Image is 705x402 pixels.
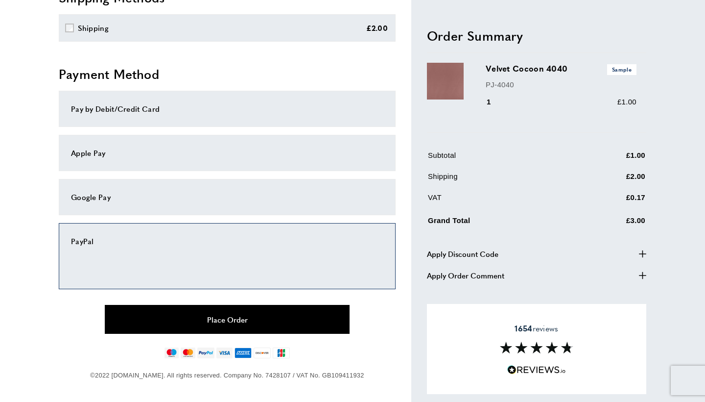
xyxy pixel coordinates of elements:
[515,324,558,333] span: reviews
[164,348,179,358] img: maestro
[105,305,350,334] button: Place Order
[273,348,290,358] img: jcb
[428,150,577,169] td: Subtotal
[486,63,636,75] h3: Velvet Cocoon 4040
[617,98,636,106] span: £1.00
[578,150,645,169] td: £1.00
[181,348,195,358] img: mastercard
[366,22,388,34] div: £2.00
[578,213,645,234] td: £3.00
[216,348,233,358] img: visa
[500,342,573,353] img: Reviews section
[486,78,636,90] p: PJ-4040
[578,171,645,190] td: £2.00
[428,192,577,211] td: VAT
[427,248,498,259] span: Apply Discount Code
[427,63,464,100] img: Velvet Cocoon 4040
[254,348,271,358] img: discover
[607,64,636,75] span: Sample
[71,191,383,203] div: Google Pay
[428,171,577,190] td: Shipping
[515,323,532,334] strong: 1654
[235,348,252,358] img: american-express
[71,235,383,247] div: PayPal
[59,65,396,83] h2: Payment Method
[507,365,566,375] img: Reviews.io 5 stars
[427,26,646,44] h2: Order Summary
[71,247,383,274] iframe: PayPal-paypal
[428,213,577,234] td: Grand Total
[486,96,505,108] div: 1
[197,348,214,358] img: paypal
[427,269,504,281] span: Apply Order Comment
[90,372,364,379] span: ©2022 [DOMAIN_NAME]. All rights reserved. Company No. 7428107 / VAT No. GB109411932
[71,147,383,159] div: Apple Pay
[78,22,109,34] div: Shipping
[71,103,383,115] div: Pay by Debit/Credit Card
[578,192,645,211] td: £0.17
